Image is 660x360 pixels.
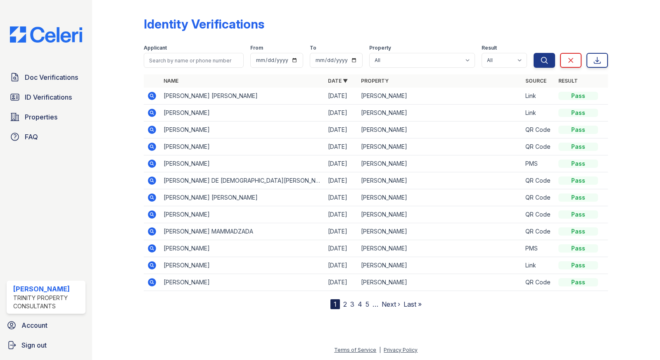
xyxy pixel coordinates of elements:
label: Property [369,45,391,51]
td: [PERSON_NAME] [358,189,522,206]
a: Last » [404,300,422,308]
a: Result [558,78,578,84]
td: [DATE] [325,155,358,172]
a: 4 [358,300,362,308]
td: Link [522,257,555,274]
a: Doc Verifications [7,69,85,86]
div: Pass [558,278,598,286]
a: 2 [343,300,347,308]
td: [PERSON_NAME] [358,172,522,189]
td: [PERSON_NAME] [358,122,522,138]
div: | [379,347,381,353]
div: Pass [558,176,598,185]
td: [DATE] [325,138,358,155]
a: FAQ [7,129,85,145]
div: Pass [558,92,598,100]
span: Doc Verifications [25,72,78,82]
img: CE_Logo_Blue-a8612792a0a2168367f1c8372b55b34899dd931a85d93a1a3d3e32e68fde9ad4.png [3,26,89,43]
span: Properties [25,112,57,122]
td: [PERSON_NAME] [358,138,522,155]
a: Source [525,78,546,84]
a: Date ▼ [328,78,348,84]
td: [PERSON_NAME] [160,155,325,172]
div: Pass [558,126,598,134]
td: [PERSON_NAME] [160,257,325,274]
td: QR Code [522,274,555,291]
a: ID Verifications [7,89,85,105]
td: QR Code [522,223,555,240]
td: [PERSON_NAME] [358,257,522,274]
td: [PERSON_NAME] [358,155,522,172]
td: [DATE] [325,223,358,240]
span: Sign out [21,340,47,350]
span: Account [21,320,47,330]
td: [PERSON_NAME] [160,274,325,291]
td: [PERSON_NAME] [160,138,325,155]
td: [DATE] [325,172,358,189]
input: Search by name or phone number [144,53,244,68]
a: Name [164,78,178,84]
div: 1 [330,299,340,309]
label: To [310,45,316,51]
div: Pass [558,143,598,151]
td: [DATE] [325,240,358,257]
td: [PERSON_NAME] MAMMADZADA [160,223,325,240]
div: [PERSON_NAME] [13,284,82,294]
label: From [250,45,263,51]
div: Pass [558,261,598,269]
td: Link [522,105,555,122]
td: [PERSON_NAME] [358,105,522,122]
td: [DATE] [325,274,358,291]
td: [DATE] [325,189,358,206]
span: FAQ [25,132,38,142]
td: [PERSON_NAME] [358,88,522,105]
td: [DATE] [325,257,358,274]
td: [PERSON_NAME] [PERSON_NAME] [160,88,325,105]
td: QR Code [522,122,555,138]
a: 3 [350,300,354,308]
span: … [373,299,378,309]
td: PMS [522,240,555,257]
td: Link [522,88,555,105]
span: ID Verifications [25,92,72,102]
td: [DATE] [325,88,358,105]
div: Trinity Property Consultants [13,294,82,310]
td: QR Code [522,172,555,189]
td: [DATE] [325,206,358,223]
a: Property [361,78,389,84]
a: Privacy Policy [384,347,418,353]
td: [PERSON_NAME] [358,240,522,257]
td: QR Code [522,138,555,155]
label: Applicant [144,45,167,51]
div: Pass [558,193,598,202]
div: Pass [558,210,598,219]
label: Result [482,45,497,51]
td: [PERSON_NAME] [358,206,522,223]
div: Pass [558,109,598,117]
td: QR Code [522,189,555,206]
td: [DATE] [325,105,358,122]
td: [PERSON_NAME] DE [DEMOGRAPHIC_DATA][PERSON_NAME] [160,172,325,189]
div: Identity Verifications [144,17,264,31]
td: [PERSON_NAME] [PERSON_NAME] [160,189,325,206]
a: Account [3,317,89,334]
a: Properties [7,109,85,125]
div: Pass [558,244,598,253]
td: [PERSON_NAME] [160,206,325,223]
a: 5 [366,300,369,308]
div: Pass [558,227,598,236]
td: [PERSON_NAME] [160,105,325,122]
td: [PERSON_NAME] [358,274,522,291]
div: Pass [558,160,598,168]
td: [PERSON_NAME] [160,122,325,138]
td: [PERSON_NAME] [358,223,522,240]
td: [PERSON_NAME] [160,240,325,257]
a: Sign out [3,337,89,353]
td: QR Code [522,206,555,223]
a: Next › [382,300,400,308]
td: [DATE] [325,122,358,138]
a: Terms of Service [334,347,376,353]
td: PMS [522,155,555,172]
